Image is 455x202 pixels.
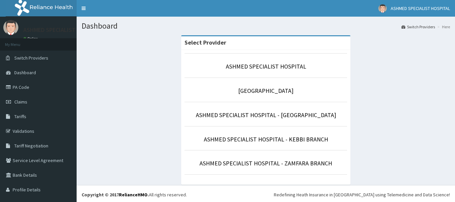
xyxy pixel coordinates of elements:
span: Claims [14,99,27,105]
a: Switch Providers [401,24,435,30]
img: User Image [3,20,18,35]
strong: Copyright © 2017 . [82,192,149,198]
span: Dashboard [14,70,36,76]
span: Tariffs [14,113,26,119]
div: Redefining Heath Insurance in [GEOGRAPHIC_DATA] using Telemedicine and Data Science! [274,191,450,198]
img: User Image [378,4,387,13]
a: ASHMED SPECIALIST HOSPITAL - ZAMFARA BRANCH [200,159,332,167]
span: ASHMED SPECIALIST HOSPITAL [391,5,450,11]
p: ASHMED SPECIALIST HOSPITAL [23,27,103,33]
a: ASHMED SPECIALIST HOSPITAL [226,63,306,70]
h1: Dashboard [82,22,450,30]
a: ASHMED SPECIALIST HOSPITAL - [GEOGRAPHIC_DATA] [196,111,336,119]
a: ASHMED SPECIALIST HOSPITAL - KEBBI BRANCH [204,135,328,143]
a: [GEOGRAPHIC_DATA] [238,87,293,95]
li: Here [436,24,450,30]
a: Online [23,36,39,41]
a: RelianceHMO [119,192,148,198]
strong: Select Provider [185,39,226,46]
span: Switch Providers [14,55,48,61]
span: Tariff Negotiation [14,143,48,149]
